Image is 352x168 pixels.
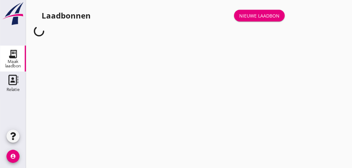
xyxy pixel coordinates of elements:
[234,10,285,21] a: Nieuwe laadbon
[239,12,280,19] div: Nieuwe laadbon
[7,150,20,163] i: account_circle
[7,87,20,92] div: Relatie
[42,10,91,21] div: Laadbonnen
[1,2,25,26] img: logo-small.a267ee39.svg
